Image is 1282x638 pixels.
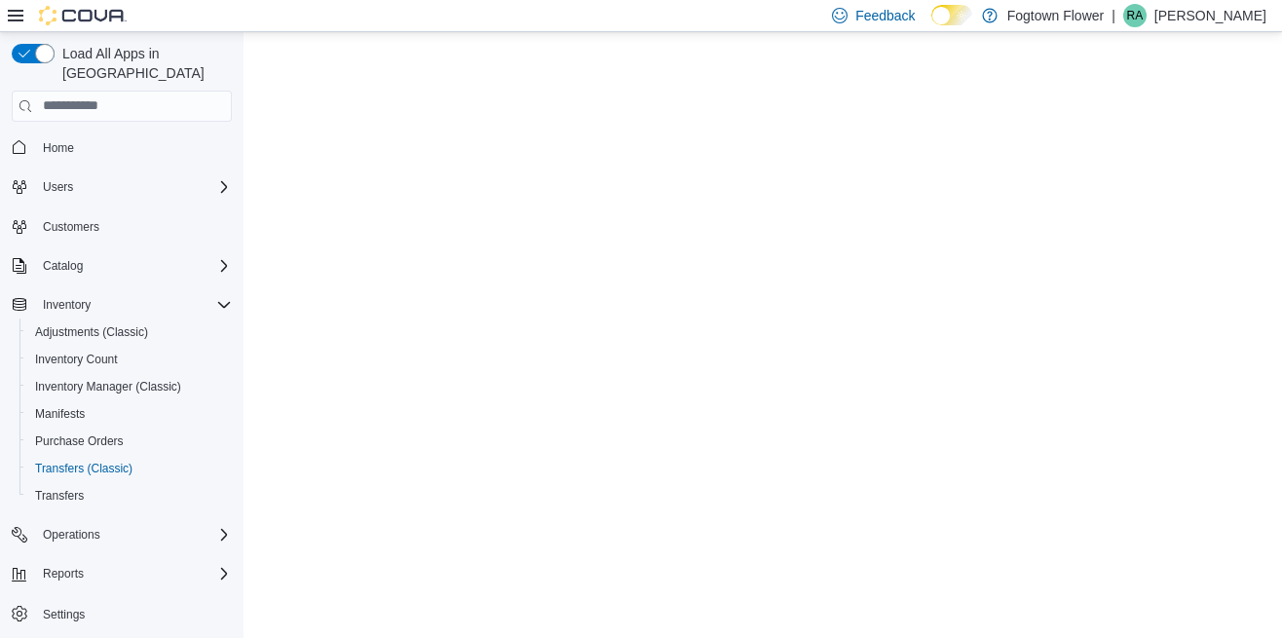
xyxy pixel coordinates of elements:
span: Customers [35,214,232,239]
a: Home [35,136,82,160]
a: Adjustments (Classic) [27,320,156,344]
span: Inventory [43,297,91,313]
span: Home [43,140,74,156]
button: Inventory [4,291,240,319]
span: Transfers (Classic) [27,457,232,480]
button: Reports [4,560,240,587]
a: Transfers (Classic) [27,457,140,480]
button: Customers [4,212,240,241]
span: Home [35,135,232,160]
button: Manifests [19,400,240,428]
span: Users [35,175,232,199]
span: Settings [43,607,85,622]
span: Inventory Count [35,352,118,367]
span: Adjustments (Classic) [35,324,148,340]
span: Inventory Manager (Classic) [27,375,232,398]
a: Manifests [27,402,93,426]
button: Home [4,133,240,162]
button: Catalog [4,252,240,280]
span: Users [43,179,73,195]
span: Manifests [35,406,85,422]
span: Inventory [35,293,232,317]
p: Fogtown Flower [1007,4,1105,27]
button: Settings [4,599,240,627]
button: Adjustments (Classic) [19,319,240,346]
span: Transfers [27,484,232,507]
span: Inventory Manager (Classic) [35,379,181,394]
span: Operations [35,523,232,546]
span: Transfers [35,488,84,504]
span: RA [1127,4,1144,27]
button: Catalog [35,254,91,278]
button: Purchase Orders [19,428,240,455]
input: Dark Mode [931,5,972,25]
button: Operations [35,523,108,546]
span: Inventory Count [27,348,232,371]
span: Catalog [35,254,232,278]
p: [PERSON_NAME] [1154,4,1266,27]
span: Purchase Orders [27,430,232,453]
a: Settings [35,603,93,626]
button: Inventory [35,293,98,317]
button: Reports [35,562,92,585]
button: Transfers [19,482,240,509]
button: Operations [4,521,240,548]
img: Cova [39,6,127,25]
span: Operations [43,527,100,543]
div: Ryan Alves [1123,4,1147,27]
a: Purchase Orders [27,430,132,453]
span: Feedback [855,6,915,25]
button: Inventory Manager (Classic) [19,373,240,400]
span: Reports [43,566,84,582]
button: Transfers (Classic) [19,455,240,482]
span: Adjustments (Classic) [27,320,232,344]
span: Purchase Orders [35,433,124,449]
a: Transfers [27,484,92,507]
span: Transfers (Classic) [35,461,132,476]
button: Inventory Count [19,346,240,373]
p: | [1112,4,1115,27]
span: Reports [35,562,232,585]
a: Customers [35,215,107,239]
span: Manifests [27,402,232,426]
span: Customers [43,219,99,235]
button: Users [4,173,240,201]
a: Inventory Count [27,348,126,371]
span: Catalog [43,258,83,274]
span: Load All Apps in [GEOGRAPHIC_DATA] [55,44,232,83]
span: Settings [35,601,232,625]
a: Inventory Manager (Classic) [27,375,189,398]
span: Dark Mode [931,25,932,26]
button: Users [35,175,81,199]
